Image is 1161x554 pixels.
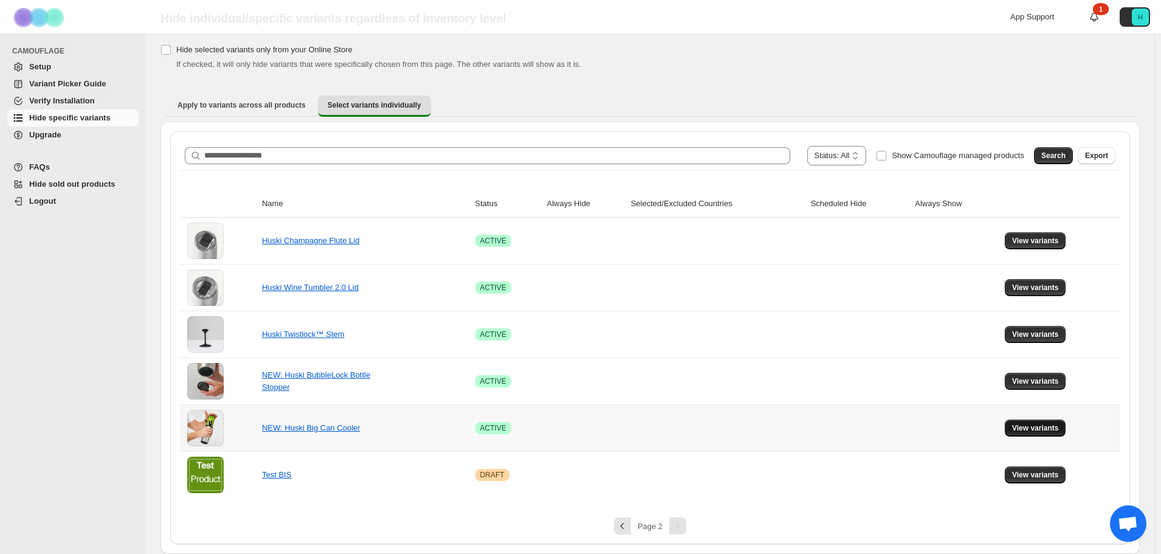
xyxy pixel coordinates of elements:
[480,423,506,433] span: ACTIVE
[187,223,224,259] img: Huski Champagne Flute Lid
[638,522,663,531] span: Page 2
[318,95,431,117] button: Select variants individually
[614,518,631,535] button: Previous
[1005,373,1066,390] button: View variants
[7,159,139,176] a: FAQs
[1138,13,1143,21] text: H
[1012,236,1059,246] span: View variants
[262,236,359,245] a: Huski Champagne Flute Lid
[1012,330,1059,339] span: View variants
[1005,232,1066,249] button: View variants
[1041,151,1066,161] span: Search
[262,370,370,392] a: NEW: Huski BubbleLock Bottle Stopper
[29,113,111,122] span: Hide specific variants
[328,100,421,110] span: Select variants individually
[29,79,106,88] span: Variant Picker Guide
[10,1,71,34] img: Camouflage
[1132,9,1149,26] span: Avatar with initials H
[1012,376,1059,386] span: View variants
[480,236,506,246] span: ACTIVE
[176,60,581,69] span: If checked, it will only hide variants that were specifically chosen from this page. The other va...
[29,130,61,139] span: Upgrade
[262,330,345,339] a: Huski Twistlock™ Stem
[1078,147,1115,164] button: Export
[7,126,139,144] a: Upgrade
[262,470,291,479] a: Test BIS
[258,190,472,218] th: Name
[1110,505,1146,542] a: Open chat
[7,193,139,210] a: Logout
[472,190,543,218] th: Status
[7,92,139,109] a: Verify Installation
[807,190,912,218] th: Scheduled Hide
[627,190,807,218] th: Selected/Excluded Countries
[1120,7,1150,27] button: Avatar with initials H
[1012,470,1059,480] span: View variants
[187,269,224,306] img: Huski Wine Tumbler 2.0 Lid
[177,100,306,110] span: Apply to variants across all products
[1012,423,1059,433] span: View variants
[180,518,1120,535] nav: Pagination
[29,162,50,171] span: FAQs
[29,196,56,206] span: Logout
[1005,279,1066,296] button: View variants
[1005,466,1066,483] button: View variants
[160,122,1140,554] div: Select variants individually
[1034,147,1073,164] button: Search
[1005,420,1066,437] button: View variants
[1085,151,1108,161] span: Export
[7,109,139,126] a: Hide specific variants
[12,46,140,56] span: CAMOUFLAGE
[480,330,506,339] span: ACTIVE
[892,151,1024,160] span: Show Camouflage managed products
[187,457,224,493] img: Test BIS
[480,283,506,293] span: ACTIVE
[1093,3,1109,15] div: 1
[911,190,1001,218] th: Always Show
[29,179,115,189] span: Hide sold out products
[480,470,505,480] span: DRAFT
[262,423,360,432] a: NEW: Huski Big Can Cooler
[187,410,224,446] img: NEW: Huski Big Can Cooler
[480,376,506,386] span: ACTIVE
[1010,12,1054,21] span: App Support
[187,316,224,353] img: Huski Twistlock™ Stem
[176,45,353,54] span: Hide selected variants only from your Online Store
[7,176,139,193] a: Hide sold out products
[7,75,139,92] a: Variant Picker Guide
[1088,11,1100,23] a: 1
[29,96,95,105] span: Verify Installation
[543,190,627,218] th: Always Hide
[187,363,224,400] img: NEW: Huski BubbleLock Bottle Stopper
[1012,283,1059,293] span: View variants
[1005,326,1066,343] button: View variants
[168,95,315,115] button: Apply to variants across all products
[29,62,51,71] span: Setup
[7,58,139,75] a: Setup
[262,283,359,292] a: Huski Wine Tumbler 2.0 Lid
